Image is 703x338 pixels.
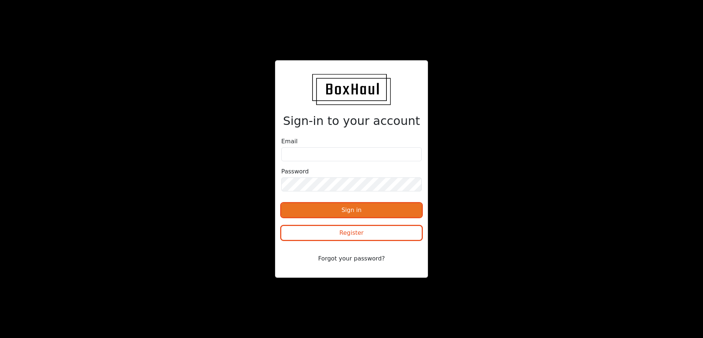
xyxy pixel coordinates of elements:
button: Register [281,226,422,240]
h2: Sign-in to your account [281,114,422,128]
a: Register [281,230,422,237]
label: Password [281,167,309,176]
a: Forgot your password? [281,255,422,262]
button: Sign in [281,203,422,217]
label: Email [281,137,297,146]
button: Forgot your password? [281,252,422,266]
img: BoxHaul [312,74,391,105]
